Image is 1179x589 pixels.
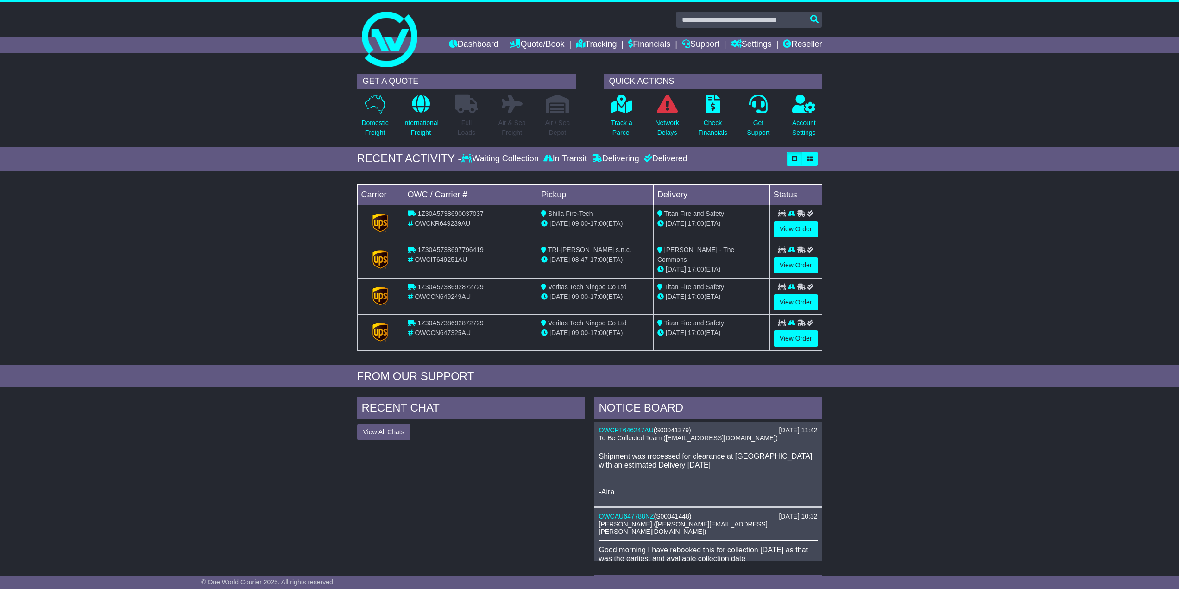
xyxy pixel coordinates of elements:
p: Account Settings [792,118,816,138]
td: OWC / Carrier # [404,184,537,205]
a: GetSupport [746,94,770,143]
div: (ETA) [657,265,766,274]
div: Delivered [642,154,687,164]
a: Quote/Book [510,37,564,53]
div: ( ) [599,426,818,434]
span: To Be Collected Team ([EMAIL_ADDRESS][DOMAIN_NAME]) [599,434,778,442]
p: International Freight [403,118,439,138]
span: [PERSON_NAME] ([PERSON_NAME][EMAIL_ADDRESS][PERSON_NAME][DOMAIN_NAME]) [599,520,768,536]
span: [DATE] [549,220,570,227]
div: - (ETA) [541,255,649,265]
span: OWCIT649251AU [415,256,467,263]
img: GetCarrierServiceLogo [372,250,388,269]
a: InternationalFreight [403,94,439,143]
span: Titan Fire and Safety [664,210,724,217]
p: Shipment was rrocessed for clearance at [GEOGRAPHIC_DATA] with an estimated Delivery [DATE] -Aira [599,452,818,496]
div: QUICK ACTIONS [604,74,822,89]
div: In Transit [541,154,589,164]
p: Check Financials [698,118,727,138]
span: 1Z30A5738692872729 [417,319,483,327]
img: GetCarrierServiceLogo [372,287,388,305]
div: RECENT ACTIVITY - [357,152,462,165]
span: 08:47 [572,256,588,263]
a: CheckFinancials [698,94,728,143]
span: OWCCN647325AU [415,329,471,336]
a: View Order [774,221,818,237]
span: 09:00 [572,293,588,300]
span: 1Z30A5738692872729 [417,283,483,291]
span: [DATE] [666,220,686,227]
span: 09:00 [572,220,588,227]
td: Delivery [653,184,769,205]
a: DomesticFreight [361,94,389,143]
td: Carrier [357,184,404,205]
a: View Order [774,330,818,347]
p: Full Loads [455,118,478,138]
div: ( ) [599,513,818,520]
span: [DATE] [666,266,686,273]
span: [DATE] [549,293,570,300]
div: (ETA) [657,292,766,302]
span: S00041379 [656,426,689,434]
span: 17:00 [688,329,704,336]
a: Track aParcel [611,94,633,143]
span: Titan Fire and Safety [664,319,724,327]
span: 17:00 [590,329,606,336]
a: OWCPT646247AU [599,426,654,434]
a: NetworkDelays [655,94,679,143]
div: GET A QUOTE [357,74,576,89]
a: Settings [731,37,772,53]
span: OWCCN649249AU [415,293,471,300]
span: 17:00 [590,256,606,263]
span: [DATE] [666,329,686,336]
a: AccountSettings [792,94,816,143]
span: 17:00 [688,266,704,273]
span: [DATE] [549,256,570,263]
span: Veritas Tech Ningbo Co Ltd [548,283,626,291]
span: © One World Courier 2025. All rights reserved. [201,578,335,586]
p: Domestic Freight [361,118,388,138]
span: 17:00 [590,220,606,227]
p: Air & Sea Freight [498,118,526,138]
div: [DATE] 11:42 [779,426,817,434]
span: Veritas Tech Ningbo Co Ltd [548,319,626,327]
a: Reseller [783,37,822,53]
span: [DATE] [666,293,686,300]
img: GetCarrierServiceLogo [372,214,388,232]
div: - (ETA) [541,292,649,302]
a: View Order [774,294,818,310]
span: OWCKR649239AU [415,220,470,227]
span: 17:00 [688,220,704,227]
span: 09:00 [572,329,588,336]
img: GetCarrierServiceLogo [372,323,388,342]
span: TRI-[PERSON_NAME] s.n.c. [548,246,631,253]
div: (ETA) [657,219,766,228]
div: [DATE] 10:32 [779,513,817,520]
td: Status [769,184,822,205]
a: Dashboard [449,37,498,53]
span: [DATE] [549,329,570,336]
td: Pickup [537,184,654,205]
div: - (ETA) [541,328,649,338]
p: Air / Sea Depot [545,118,570,138]
span: 1Z30A5738697796419 [417,246,483,253]
div: - (ETA) [541,219,649,228]
div: Delivering [589,154,642,164]
button: View All Chats [357,424,410,440]
div: FROM OUR SUPPORT [357,370,822,383]
span: 1Z30A5738690037037 [417,210,483,217]
div: Waiting Collection [461,154,541,164]
span: Titan Fire and Safety [664,283,724,291]
div: (ETA) [657,328,766,338]
span: 17:00 [590,293,606,300]
div: RECENT CHAT [357,397,585,422]
span: S00041448 [656,513,689,520]
span: 17:00 [688,293,704,300]
span: [PERSON_NAME] - The Commons [657,246,734,263]
a: OWCAU647788NZ [599,513,654,520]
span: Shilla Fire-Tech [548,210,593,217]
p: Network Delays [655,118,679,138]
a: Support [682,37,719,53]
p: Track a Parcel [611,118,632,138]
div: NOTICE BOARD [594,397,822,422]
